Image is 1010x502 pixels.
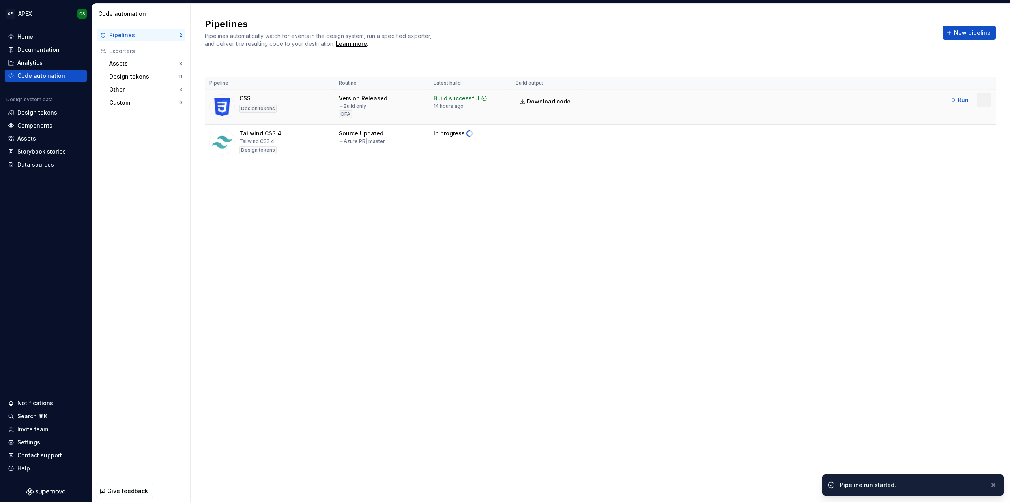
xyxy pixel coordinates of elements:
[943,26,996,40] button: New pipeline
[239,105,277,113] div: Design tokens
[5,397,87,410] button: Notifications
[239,94,251,102] div: CSS
[516,94,576,109] a: Download code
[109,73,178,81] div: Design tokens
[17,59,43,67] div: Analytics
[6,9,15,19] div: OF
[336,40,367,48] a: Learn more
[5,132,87,145] a: Assets
[17,399,53,407] div: Notifications
[178,73,182,80] div: 11
[335,41,368,47] span: .
[109,47,182,55] div: Exporters
[5,30,87,43] a: Home
[339,130,383,137] div: Source Updated
[2,5,90,22] button: OFAPEXCS
[17,122,52,130] div: Components
[5,43,87,56] a: Documentation
[205,32,433,47] span: Pipelines automatically watch for events in the design system, run a specified exporter, and deli...
[339,110,352,118] div: OFA
[239,146,277,154] div: Design tokens
[98,10,187,18] div: Code automation
[17,464,30,472] div: Help
[5,106,87,119] a: Design tokens
[5,119,87,132] a: Components
[5,56,87,69] a: Analytics
[109,60,179,68] div: Assets
[17,148,66,156] div: Storybook stories
[339,138,385,145] div: → Azure PR master
[840,481,984,489] div: Pipeline run started.
[106,70,185,83] button: Design tokens11
[107,487,148,495] span: Give feedback
[365,138,367,144] span: |
[179,86,182,93] div: 3
[17,451,62,459] div: Contact support
[954,29,991,37] span: New pipeline
[5,158,87,171] a: Data sources
[106,57,185,70] button: Assets8
[109,86,179,94] div: Other
[239,138,274,145] div: Tailwind CSS 4
[5,410,87,423] button: Search ⌘K
[339,103,366,109] div: → Build only
[434,130,465,137] div: In progress
[109,31,179,39] div: Pipelines
[17,46,60,54] div: Documentation
[239,130,281,137] div: Tailwind CSS 4
[334,77,429,90] th: Routine
[109,99,179,107] div: Custom
[434,103,464,109] div: 14 hours ago
[79,11,85,17] div: CS
[179,32,182,38] div: 2
[946,93,974,107] button: Run
[205,18,933,30] h2: Pipelines
[17,412,47,420] div: Search ⌘K
[5,423,87,436] a: Invite team
[339,94,387,102] div: Version Released
[6,96,53,103] div: Design system data
[179,60,182,67] div: 8
[527,98,570,105] span: Download code
[17,72,65,80] div: Code automation
[17,33,33,41] div: Home
[97,29,185,41] button: Pipelines2
[96,484,153,498] button: Give feedback
[17,135,36,143] div: Assets
[511,77,580,90] th: Build output
[5,70,87,82] a: Code automation
[18,10,32,18] div: APEX
[179,100,182,106] div: 0
[205,77,334,90] th: Pipeline
[17,438,40,446] div: Settings
[106,96,185,109] button: Custom0
[106,83,185,96] button: Other3
[5,145,87,158] a: Storybook stories
[17,109,57,117] div: Design tokens
[26,488,65,496] svg: Supernova Logo
[434,94,479,102] div: Build successful
[958,96,969,104] span: Run
[17,425,48,433] div: Invite team
[5,462,87,475] button: Help
[17,161,54,169] div: Data sources
[5,449,87,462] button: Contact support
[5,436,87,449] a: Settings
[429,77,511,90] th: Latest build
